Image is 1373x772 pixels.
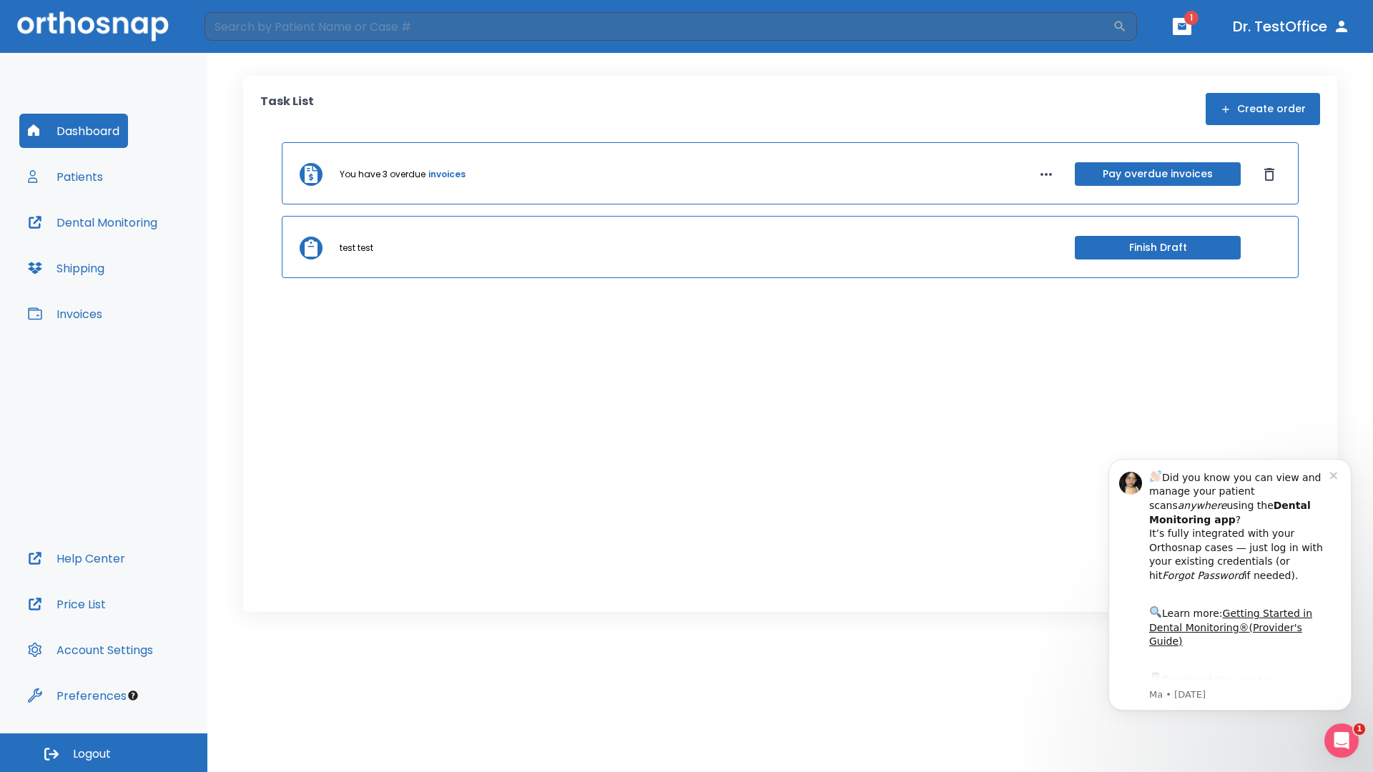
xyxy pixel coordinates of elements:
[1184,11,1199,25] span: 1
[19,541,134,575] button: Help Center
[428,168,466,181] a: invoices
[17,11,169,41] img: Orthosnap
[260,93,314,125] p: Task List
[19,587,114,621] button: Price List
[1324,723,1359,758] iframe: Intercom live chat
[127,689,139,702] div: Tooltip anchor
[62,233,242,306] div: Download the app: | ​ Let us know if you need help getting started!
[205,12,1113,41] input: Search by Patient Name or Case #
[19,297,111,331] button: Invoices
[1087,437,1373,733] iframe: Intercom notifications message
[1227,14,1356,39] button: Dr. TestOffice
[340,242,373,254] p: test test
[62,237,190,262] a: App Store
[1258,163,1281,186] button: Dismiss
[1354,723,1365,735] span: 1
[19,633,162,667] button: Account Settings
[242,31,254,42] button: Dismiss notification
[19,251,113,285] button: Shipping
[1206,93,1320,125] button: Create order
[1075,236,1241,259] button: Finish Draft
[19,678,135,713] button: Preferences
[73,746,111,762] span: Logout
[19,205,166,239] button: Dental Monitoring
[19,114,128,148] button: Dashboard
[62,251,242,264] p: Message from Ma, sent 1w ago
[340,168,425,181] p: You have 3 overdue
[1075,162,1241,186] button: Pay overdue invoices
[19,159,112,194] button: Patients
